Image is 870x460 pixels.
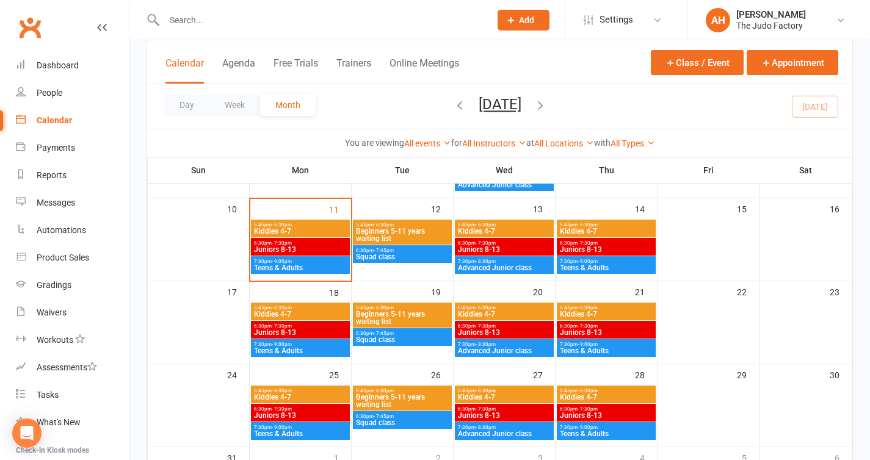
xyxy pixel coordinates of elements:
[355,331,449,336] span: 6:30pm
[37,170,67,180] div: Reports
[457,425,551,430] span: 7:30pm
[260,94,316,116] button: Month
[165,57,204,84] button: Calendar
[635,364,657,384] div: 28
[559,329,653,336] span: Juniors 8-13
[594,138,611,148] strong: with
[374,331,394,336] span: - 7:45pm
[559,240,653,246] span: 6:30pm
[253,425,347,430] span: 7:30pm
[451,138,462,148] strong: for
[253,259,347,264] span: 7:30pm
[759,157,852,183] th: Sat
[559,311,653,318] span: Kiddies 4-7
[37,307,67,317] div: Waivers
[533,364,555,384] div: 27
[37,143,75,153] div: Payments
[253,246,347,253] span: Juniors 8-13
[374,222,394,228] span: - 6:30pm
[578,240,598,246] span: - 7:30pm
[457,246,551,253] span: Juniors 8-13
[336,57,371,84] button: Trainers
[253,311,347,318] span: Kiddies 4-7
[12,419,42,448] div: Open Intercom Messenger
[272,305,292,311] span: - 6:30pm
[578,425,598,430] span: - 9:00pm
[164,94,209,116] button: Day
[329,282,351,302] div: 18
[457,430,551,437] span: Advanced Junior class
[16,271,129,299] a: Gradings
[37,115,72,125] div: Calendar
[476,388,496,394] span: - 6:30pm
[274,57,318,84] button: Free Trials
[457,342,551,347] span: 7:30pm
[578,305,598,311] span: - 6:30pm
[209,94,260,116] button: Week
[16,354,129,381] a: Assessments
[559,347,653,354] span: Teens & Adults
[578,323,598,329] span: - 7:30pm
[37,390,59,400] div: Tasks
[227,281,249,301] div: 17
[457,240,551,246] span: 6:30pm
[355,253,449,261] span: Squad class
[457,394,551,401] span: Kiddies 4-7
[15,12,45,43] a: Clubworx
[559,406,653,412] span: 6:30pm
[253,412,347,419] span: Juniors 8-13
[345,138,404,148] strong: You are viewing
[253,329,347,336] span: Juniors 8-13
[747,50,838,75] button: Appointment
[457,388,551,394] span: 5:45pm
[148,157,250,183] th: Sun
[457,228,551,235] span: Kiddies 4-7
[737,364,759,384] div: 29
[355,305,449,311] span: 5:45pm
[253,342,347,347] span: 7:30pm
[457,311,551,318] span: Kiddies 4-7
[355,388,449,394] span: 5:45pm
[253,222,347,228] span: 5:45pm
[578,259,598,264] span: - 9:00pm
[736,9,806,20] div: [PERSON_NAME]
[272,342,292,347] span: - 9:00pm
[16,381,129,409] a: Tasks
[253,264,347,271] span: Teens & Adults
[431,198,453,218] div: 12
[635,198,657,218] div: 14
[476,305,496,311] span: - 6:30pm
[37,280,71,290] div: Gradings
[355,336,449,343] span: Squad class
[431,281,453,301] div: 19
[559,323,653,329] span: 6:30pm
[374,305,394,311] span: - 6:30pm
[457,305,551,311] span: 5:45pm
[457,406,551,412] span: 6:30pm
[227,364,249,384] div: 24
[16,107,129,134] a: Calendar
[578,222,598,228] span: - 6:30pm
[736,20,806,31] div: The Judo Factory
[253,305,347,311] span: 5:45pm
[476,425,496,430] span: - 8:30pm
[37,253,89,262] div: Product Sales
[16,79,129,107] a: People
[457,264,551,271] span: Advanced Junior class
[253,228,347,235] span: Kiddies 4-7
[476,259,496,264] span: - 8:30pm
[454,157,556,183] th: Wed
[253,406,347,412] span: 6:30pm
[272,323,292,329] span: - 7:30pm
[559,425,653,430] span: 7:30pm
[37,335,73,345] div: Workouts
[161,12,482,29] input: Search...
[253,323,347,329] span: 6:30pm
[559,259,653,264] span: 7:30pm
[37,60,79,70] div: Dashboard
[253,394,347,401] span: Kiddies 4-7
[737,281,759,301] div: 22
[559,388,653,394] span: 5:45pm
[222,57,255,84] button: Agenda
[476,406,496,412] span: - 7:30pm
